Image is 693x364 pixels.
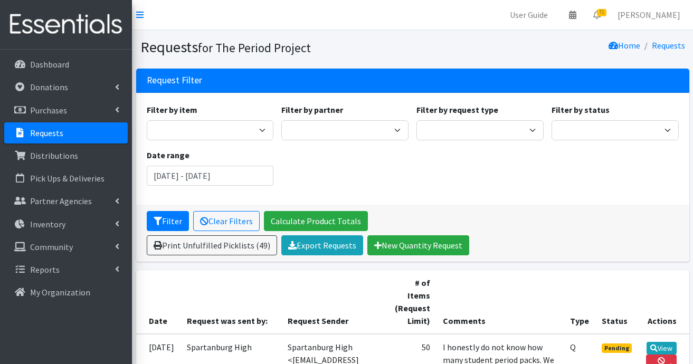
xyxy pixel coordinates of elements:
th: Request Sender [281,270,387,334]
a: Requests [652,40,685,51]
abbr: Quantity [570,342,576,352]
a: Purchases [4,100,128,121]
input: January 1, 2011 - December 31, 2011 [147,166,274,186]
a: Calculate Product Totals [264,211,368,231]
a: User Guide [501,4,556,25]
a: Requests [4,122,128,143]
p: Inventory [30,219,65,229]
label: Filter by item [147,103,197,116]
button: Filter [147,211,189,231]
th: Date [136,270,181,334]
img: HumanEssentials [4,7,128,42]
a: Dashboard [4,54,128,75]
p: Dashboard [30,59,69,70]
label: Filter by request type [416,103,498,116]
a: Clear Filters [193,211,260,231]
th: Comments [436,270,564,334]
a: Inventory [4,214,128,235]
a: [PERSON_NAME] [609,4,689,25]
a: Export Requests [281,235,363,255]
a: Distributions [4,145,128,166]
a: Pick Ups & Deliveries [4,168,128,189]
small: for The Period Project [198,40,311,55]
a: Print Unfulfilled Picklists (49) [147,235,277,255]
label: Date range [147,149,189,161]
p: Distributions [30,150,78,161]
a: 71 [585,4,609,25]
span: 71 [597,9,606,16]
a: Donations [4,76,128,98]
a: New Quantity Request [367,235,469,255]
a: Home [609,40,640,51]
th: Status [595,270,640,334]
p: Reports [30,264,60,275]
p: Purchases [30,105,67,116]
h1: Requests [140,38,409,56]
span: Pending [602,343,632,353]
a: View [647,342,677,355]
a: Reports [4,259,128,280]
p: Partner Agencies [30,196,92,206]
p: Donations [30,82,68,92]
a: Community [4,236,128,257]
p: My Organization [30,287,90,298]
th: Type [564,270,595,334]
p: Community [30,242,73,252]
th: Request was sent by: [181,270,281,334]
a: My Organization [4,282,128,303]
th: # of Items (Request Limit) [387,270,436,334]
th: Actions [640,270,689,334]
a: Partner Agencies [4,190,128,212]
p: Requests [30,128,63,138]
label: Filter by status [552,103,610,116]
h3: Request Filter [147,75,202,86]
label: Filter by partner [281,103,343,116]
p: Pick Ups & Deliveries [30,173,105,184]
